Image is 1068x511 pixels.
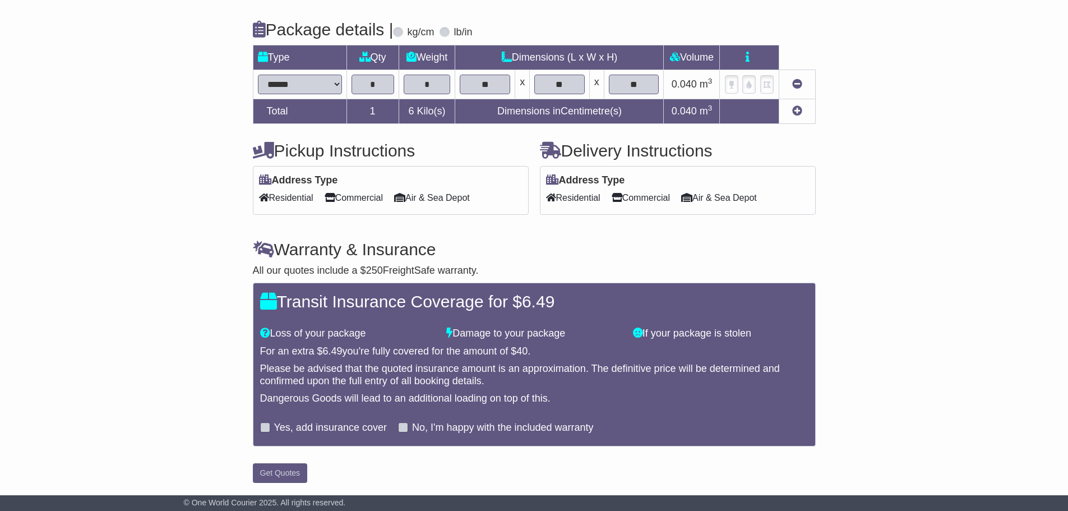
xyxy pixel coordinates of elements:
span: m [700,79,713,90]
sup: 3 [708,104,713,112]
span: 6.49 [323,346,343,357]
label: Yes, add insurance cover [274,422,387,434]
span: Air & Sea Depot [394,189,470,206]
a: Remove this item [792,79,802,90]
label: Address Type [259,174,338,187]
span: Commercial [325,189,383,206]
span: 0.040 [672,105,697,117]
a: Add new item [792,105,802,117]
h4: Delivery Instructions [540,141,816,160]
div: Damage to your package [441,328,627,340]
span: m [700,105,713,117]
td: Type [253,45,346,70]
h4: Transit Insurance Coverage for $ [260,292,808,311]
h4: Warranty & Insurance [253,240,816,259]
label: kg/cm [407,26,434,39]
td: Weight [399,45,455,70]
span: 250 [366,265,383,276]
td: Volume [664,45,720,70]
span: Air & Sea Depot [681,189,757,206]
span: Commercial [612,189,670,206]
div: For an extra $ you're fully covered for the amount of $ . [260,346,808,358]
span: 40 [516,346,528,357]
h4: Package details | [253,20,394,39]
div: All our quotes include a $ FreightSafe warranty. [253,265,816,277]
span: 0.040 [672,79,697,90]
label: No, I'm happy with the included warranty [412,422,594,434]
h4: Pickup Instructions [253,141,529,160]
span: 6.49 [522,292,554,311]
td: Kilo(s) [399,99,455,123]
span: © One World Courier 2025. All rights reserved. [184,498,346,507]
label: Address Type [546,174,625,187]
td: 1 [346,99,399,123]
div: If your package is stolen [627,328,814,340]
td: x [515,70,530,99]
span: Residential [259,189,313,206]
td: Qty [346,45,399,70]
div: Please be advised that the quoted insurance amount is an approximation. The definitive price will... [260,363,808,387]
button: Get Quotes [253,463,308,483]
td: x [589,70,604,99]
span: 6 [408,105,414,117]
div: Loss of your package [255,328,441,340]
div: Dangerous Goods will lead to an additional loading on top of this. [260,393,808,405]
td: Total [253,99,346,123]
td: Dimensions in Centimetre(s) [455,99,664,123]
sup: 3 [708,77,713,85]
label: lb/in [454,26,472,39]
td: Dimensions (L x W x H) [455,45,664,70]
span: Residential [546,189,600,206]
